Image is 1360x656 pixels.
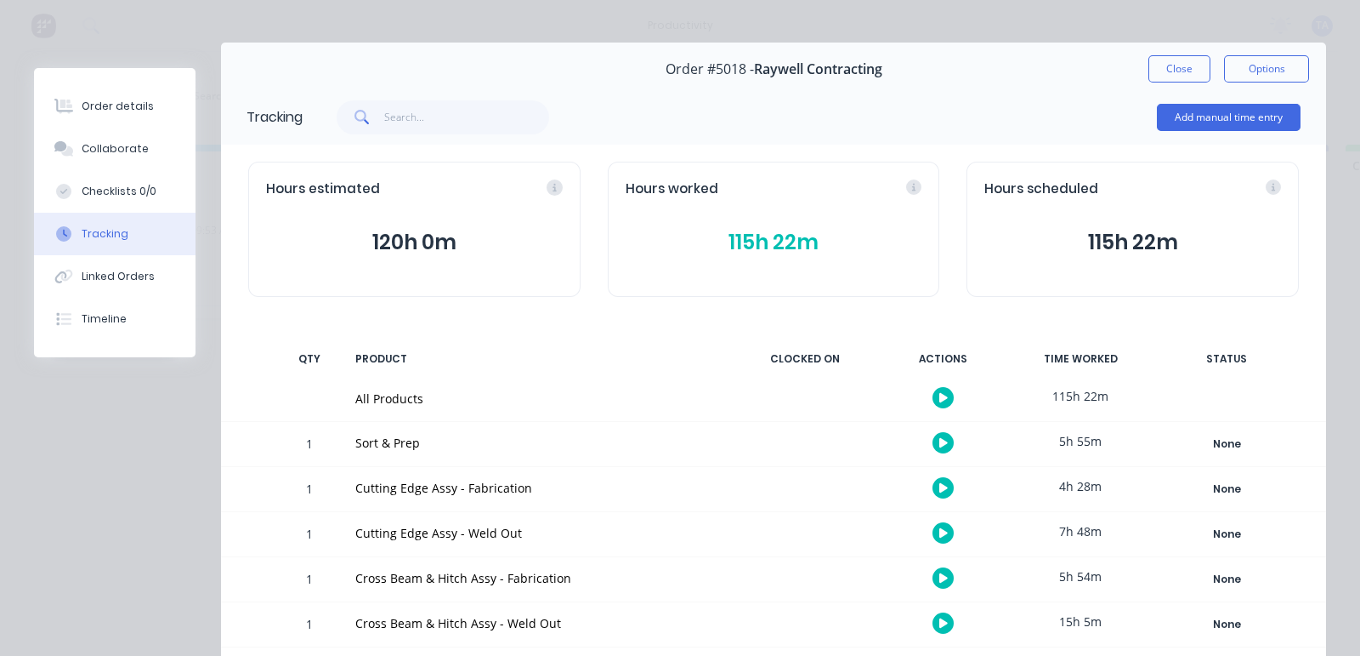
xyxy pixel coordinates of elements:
div: STATUS [1154,341,1299,377]
button: 120h 0m [266,226,563,259]
div: None [1165,478,1288,500]
div: 1 [284,515,335,556]
button: Add manual time entry [1157,104,1300,131]
div: Sort & Prep [355,434,721,452]
div: All Products [355,390,721,408]
div: Cross Beam & Hitch Assy - Weld Out [355,614,721,632]
div: PRODUCT [345,341,731,377]
div: 1 [284,560,335,602]
button: 115h 22m [984,226,1281,259]
div: Tracking [82,226,128,242]
div: None [1165,613,1288,636]
div: Checklists 0/0 [82,184,156,199]
div: ACTIONS [879,341,1006,377]
div: QTY [284,341,335,377]
span: Raywell Contracting [754,61,882,77]
div: 115h 22m [1017,377,1144,415]
div: Collaborate [82,141,149,157]
button: 115h 22m [626,226,922,259]
button: None [1164,522,1289,546]
button: Checklists 0/0 [34,170,195,213]
span: Hours worked [626,180,718,199]
button: Timeline [34,298,195,340]
div: Cutting Edge Assy - Fabrication [355,479,721,497]
div: 4h 28m [1017,467,1144,505]
div: None [1165,568,1288,590]
button: None [1164,568,1289,591]
div: 1 [284,425,335,466]
input: Search... [384,100,550,134]
div: CLOCKED ON [741,341,869,377]
div: Linked Orders [82,269,155,284]
span: Hours scheduled [984,180,1098,199]
div: 1 [284,605,335,647]
span: Order #5018 - [666,61,754,77]
div: 1 [284,470,335,511]
button: Collaborate [34,128,195,170]
div: TIME WORKED [1017,341,1144,377]
div: 15h 5m [1017,602,1144,641]
div: Cutting Edge Assy - Weld Out [355,524,721,542]
div: 5h 54m [1017,557,1144,596]
button: None [1164,477,1289,501]
button: Linked Orders [34,255,195,298]
button: Order details [34,85,195,128]
button: Tracking [34,213,195,255]
div: Tracking [246,107,303,128]
button: Close [1148,55,1210,83]
div: Timeline [82,311,127,327]
button: None [1164,613,1289,636]
div: Cross Beam & Hitch Assy - Fabrication [355,569,721,587]
div: None [1165,523,1288,545]
div: None [1165,433,1288,455]
button: None [1164,432,1289,456]
button: Options [1224,55,1309,83]
div: Order details [82,99,154,114]
span: Hours estimated [266,180,380,199]
div: 7h 48m [1017,512,1144,550]
div: 5h 55m [1017,422,1144,460]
